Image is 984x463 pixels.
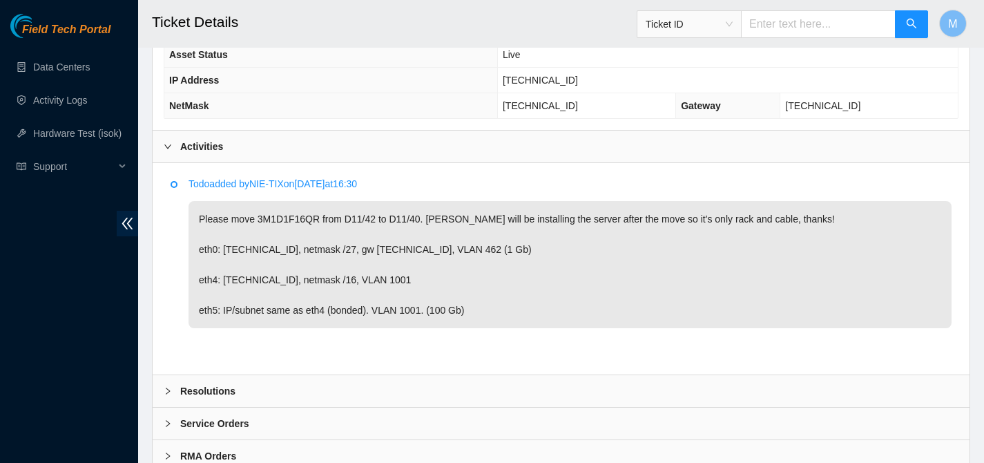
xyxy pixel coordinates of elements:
[189,201,952,328] p: Please move 3M1D1F16QR from D11/42 to D11/40. [PERSON_NAME] will be installing the server after t...
[33,153,115,180] span: Support
[895,10,928,38] button: search
[164,142,172,151] span: right
[180,139,223,154] b: Activities
[180,416,249,431] b: Service Orders
[33,62,90,73] a: Data Centers
[948,15,957,32] span: M
[10,14,70,38] img: Akamai Technologies
[741,10,896,38] input: Enter text here...
[503,75,578,86] span: [TECHNICAL_ID]
[646,14,733,35] span: Ticket ID
[180,384,235,399] b: Resolutions
[503,100,578,111] span: [TECHNICAL_ID]
[785,100,860,111] span: [TECHNICAL_ID]
[33,128,122,139] a: Hardware Test (isok)
[169,49,228,60] span: Asset Status
[164,387,172,395] span: right
[906,18,917,31] span: search
[153,375,969,407] div: Resolutions
[153,408,969,440] div: Service Orders
[117,211,138,236] span: double-left
[169,75,219,86] span: IP Address
[10,25,110,43] a: Akamai TechnologiesField Tech Portal
[189,176,952,191] p: Todo added by NIE-TIX on [DATE] at 16:30
[164,419,172,428] span: right
[17,162,26,171] span: read
[164,452,172,460] span: right
[939,10,967,37] button: M
[503,49,521,60] span: Live
[33,95,88,106] a: Activity Logs
[153,131,969,162] div: Activities
[22,23,110,37] span: Field Tech Portal
[169,100,209,111] span: NetMask
[681,100,721,111] span: Gateway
